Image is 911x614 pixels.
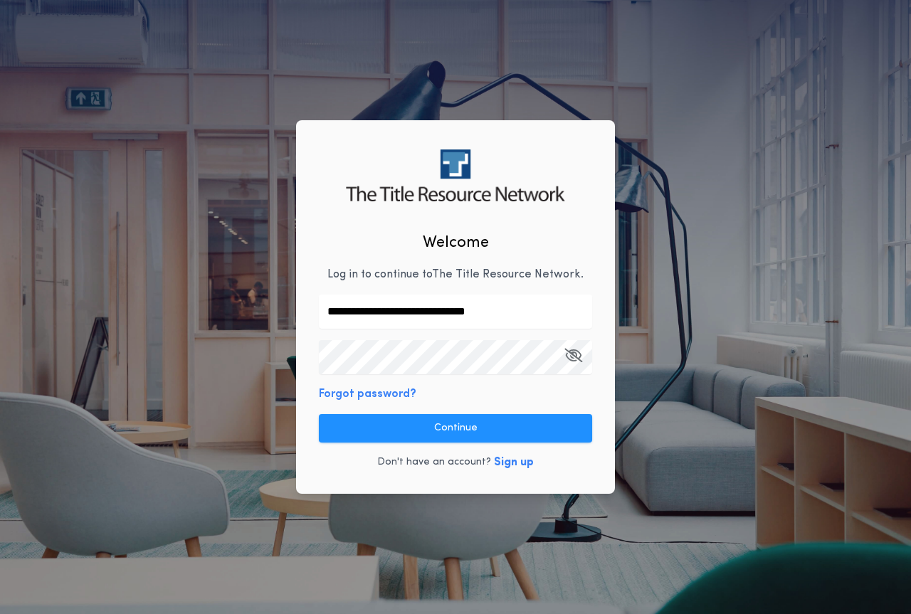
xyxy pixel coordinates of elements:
[327,266,584,283] p: Log in to continue to The Title Resource Network .
[346,149,564,201] img: logo
[377,455,491,470] p: Don't have an account?
[319,414,592,443] button: Continue
[319,386,416,403] button: Forgot password?
[494,454,534,471] button: Sign up
[423,231,489,255] h2: Welcome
